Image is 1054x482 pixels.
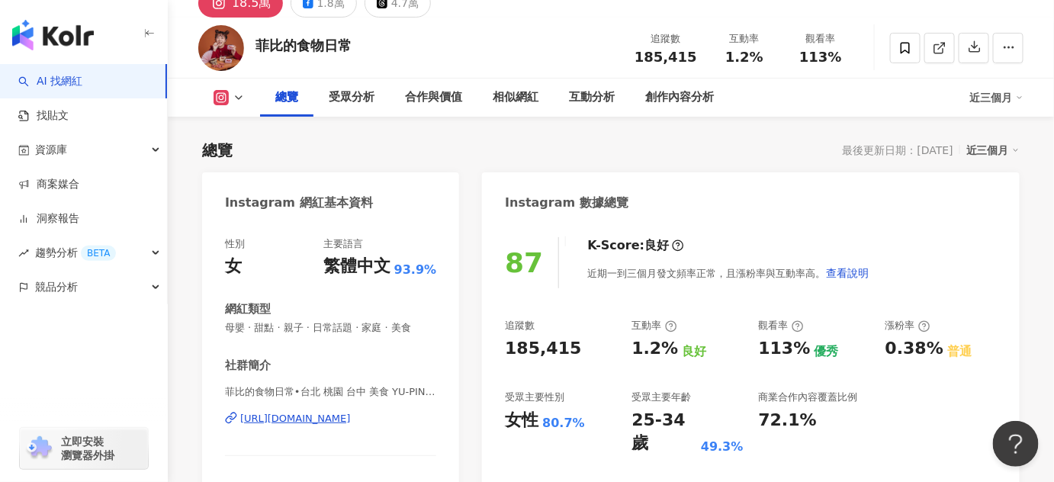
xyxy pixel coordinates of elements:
[24,436,54,461] img: chrome extension
[947,343,972,360] div: 普通
[759,337,811,361] div: 113%
[35,236,116,270] span: 趨勢分析
[885,337,943,361] div: 0.38%
[323,255,390,278] div: 繁體中文
[759,390,858,404] div: 商業合作內容覆蓋比例
[826,267,869,279] span: 查看說明
[505,337,581,361] div: 185,415
[815,343,839,360] div: 優秀
[645,88,714,107] div: 創作內容分析
[18,177,79,192] a: 商案媒合
[631,390,691,404] div: 受眾主要年齡
[35,270,78,304] span: 競品分析
[275,88,298,107] div: 總覽
[394,262,437,278] span: 93.9%
[81,246,116,261] div: BETA
[225,358,271,374] div: 社群簡介
[631,319,676,333] div: 互動率
[323,237,363,251] div: 主要語言
[505,247,543,278] div: 87
[405,88,462,107] div: 合作與價值
[542,415,585,432] div: 80.7%
[255,36,352,55] div: 菲比的食物日常
[329,88,374,107] div: 受眾分析
[225,194,373,211] div: Instagram 網紅基本資料
[683,343,707,360] div: 良好
[885,319,930,333] div: 漲粉率
[587,237,684,254] div: K-Score :
[225,385,436,399] span: 菲比的食物日常•台北 桃園 台中 美食 YU-PING,[PERSON_NAME] | phoebe_foodaily
[61,435,114,462] span: 立即安裝 瀏覽器外掛
[505,409,538,432] div: 女性
[240,412,351,426] div: [URL][DOMAIN_NAME]
[225,301,271,317] div: 網紅類型
[505,319,535,333] div: 追蹤數
[644,237,669,254] div: 良好
[701,439,744,455] div: 49.3%
[759,319,804,333] div: 觀看率
[35,133,67,167] span: 資源庫
[635,49,697,65] span: 185,415
[18,74,82,89] a: searchAI 找網紅
[202,140,233,161] div: 總覽
[843,144,953,156] div: 最後更新日期：[DATE]
[825,258,869,288] button: 查看說明
[725,50,763,65] span: 1.2%
[799,50,842,65] span: 113%
[966,140,1020,160] div: 近三個月
[631,337,678,361] div: 1.2%
[18,108,69,124] a: 找貼文
[18,248,29,259] span: rise
[587,258,869,288] div: 近期一到三個月發文頻率正常，且漲粉率與互動率高。
[225,412,436,426] a: [URL][DOMAIN_NAME]
[18,211,79,227] a: 洞察報告
[505,390,564,404] div: 受眾主要性別
[198,25,244,71] img: KOL Avatar
[12,20,94,50] img: logo
[505,194,628,211] div: Instagram 數據總覽
[715,31,773,47] div: 互動率
[493,88,538,107] div: 相似網紅
[635,31,697,47] div: 追蹤數
[759,409,817,432] div: 72.1%
[970,85,1023,110] div: 近三個月
[225,255,242,278] div: 女
[225,237,245,251] div: 性別
[20,428,148,469] a: chrome extension立即安裝 瀏覽器外掛
[569,88,615,107] div: 互動分析
[792,31,850,47] div: 觀看率
[631,409,697,456] div: 25-34 歲
[225,321,436,335] span: 母嬰 · 甜點 · 親子 · 日常話題 · 家庭 · 美食
[993,421,1039,467] iframe: Help Scout Beacon - Open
